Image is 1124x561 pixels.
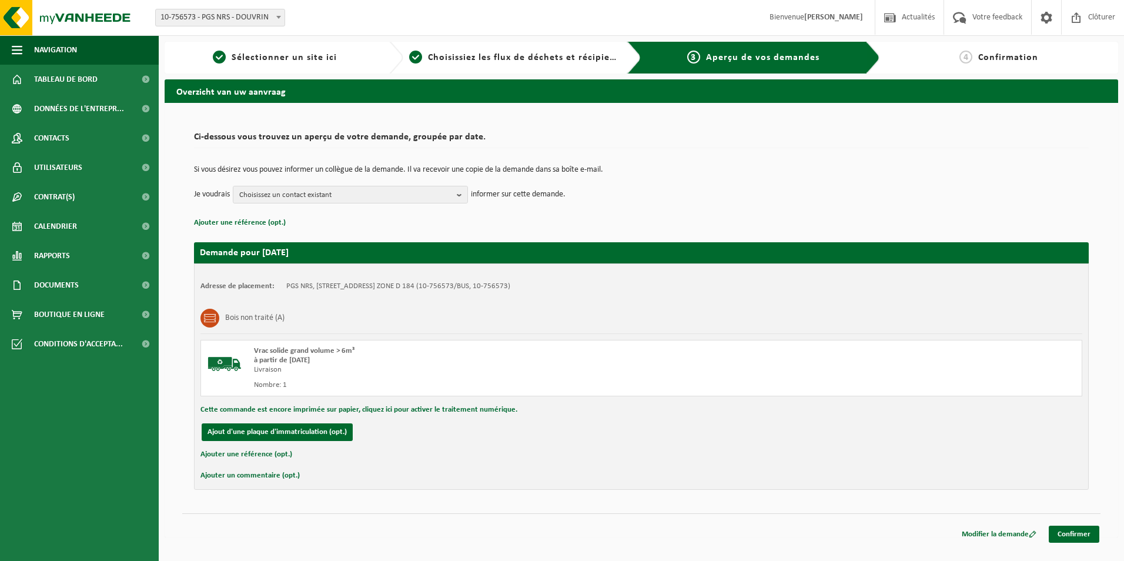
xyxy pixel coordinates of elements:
p: Si vous désirez vous pouvez informer un collègue de la demande. Il va recevoir une copie de la de... [194,166,1089,174]
span: Sélectionner un site ici [232,53,337,62]
button: Ajouter un commentaire (opt.) [200,468,300,483]
span: Choisissiez les flux de déchets et récipients [428,53,624,62]
span: Rapports [34,241,70,271]
span: Boutique en ligne [34,300,105,329]
span: Confirmation [978,53,1038,62]
a: Confirmer [1049,526,1099,543]
span: Vrac solide grand volume > 6m³ [254,347,354,355]
span: Documents [34,271,79,300]
span: Utilisateurs [34,153,82,182]
a: Modifier la demande [953,526,1045,543]
span: Calendrier [34,212,77,241]
span: Aperçu de vos demandes [706,53,819,62]
strong: à partir de [DATE] [254,356,310,364]
div: Livraison [254,365,688,375]
span: 10-756573 - PGS NRS - DOUVRIN [156,9,285,26]
span: 10-756573 - PGS NRS - DOUVRIN [155,9,285,26]
span: 1 [213,51,226,64]
h3: Bois non traité (A) [225,309,285,328]
span: Contacts [34,123,69,153]
button: Ajouter une référence (opt.) [200,447,292,462]
span: Choisissez un contact existant [239,186,452,204]
span: 3 [687,51,700,64]
h2: Ci-dessous vous trouvez un aperçu de votre demande, groupée par date. [194,132,1089,148]
div: Nombre: 1 [254,380,688,390]
button: Cette commande est encore imprimée sur papier, cliquez ici pour activer le traitement numérique. [200,402,517,418]
span: 4 [959,51,972,64]
a: 2Choisissiez les flux de déchets et récipients [409,51,618,65]
img: BL-SO-LV.png [207,346,242,382]
span: Tableau de bord [34,65,98,94]
button: Ajout d'une plaque d'immatriculation (opt.) [202,423,353,441]
td: PGS NRS, [STREET_ADDRESS] ZONE D 184 (10-756573/BUS, 10-756573) [286,282,510,291]
button: Ajouter une référence (opt.) [194,215,286,231]
strong: Demande pour [DATE] [200,248,289,258]
span: Contrat(s) [34,182,75,212]
iframe: chat widget [6,535,196,561]
a: 1Sélectionner un site ici [170,51,380,65]
strong: Adresse de placement: [200,282,275,290]
strong: [PERSON_NAME] [804,13,863,22]
p: informer sur cette demande. [471,186,566,203]
span: Données de l'entrepr... [34,94,124,123]
button: Choisissez un contact existant [233,186,468,203]
h2: Overzicht van uw aanvraag [165,79,1118,102]
p: Je voudrais [194,186,230,203]
span: Conditions d'accepta... [34,329,123,359]
span: 2 [409,51,422,64]
span: Navigation [34,35,77,65]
